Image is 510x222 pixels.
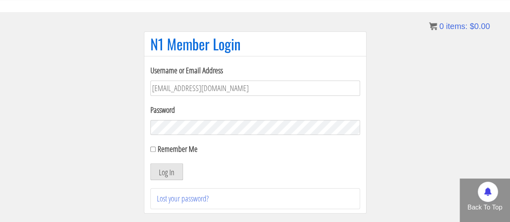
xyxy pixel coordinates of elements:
span: 0 [439,22,443,31]
h1: N1 Member Login [150,36,360,52]
label: Username or Email Address [150,64,360,77]
span: items: [446,22,467,31]
img: icon11.png [429,22,437,30]
a: 0 items: $0.00 [429,22,490,31]
label: Remember Me [158,143,198,154]
label: Password [150,104,360,116]
bdi: 0.00 [470,22,490,31]
span: $ [470,22,474,31]
button: Log In [150,163,183,180]
a: Lost your password? [157,193,209,204]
